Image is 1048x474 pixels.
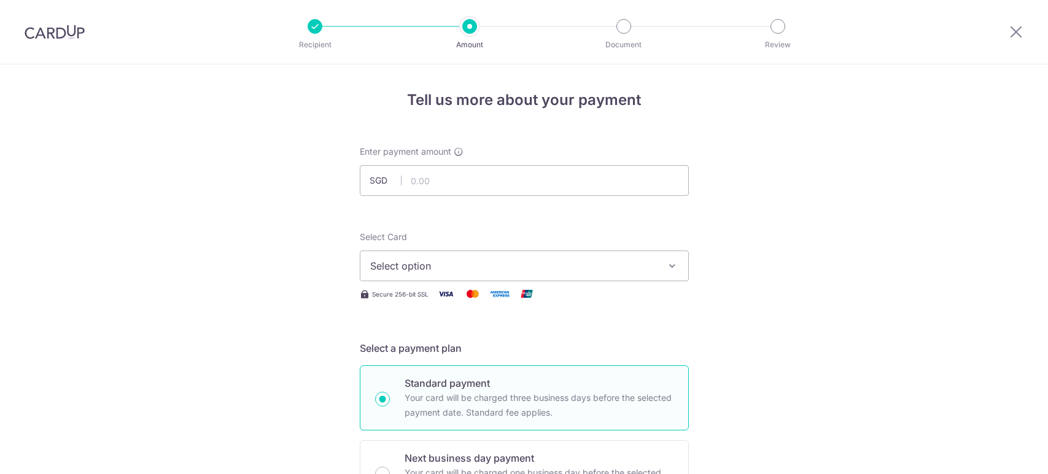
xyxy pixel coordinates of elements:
[360,89,689,111] h4: Tell us more about your payment
[360,231,407,242] span: translation missing: en.payables.payment_networks.credit_card.summary.labels.select_card
[372,289,429,299] span: Secure 256-bit SSL
[405,390,673,420] p: Your card will be charged three business days before the selected payment date. Standard fee appl...
[360,146,451,158] span: Enter payment amount
[460,286,485,301] img: Mastercard
[578,39,669,51] p: Document
[732,39,823,51] p: Review
[25,25,85,39] img: CardUp
[405,451,673,465] p: Next business day payment
[370,258,656,273] span: Select option
[972,437,1036,468] iframe: 打开一个小组件，您可以在其中找到更多信息
[360,251,689,281] button: Select option
[270,39,360,51] p: Recipient
[370,174,402,187] span: SGD
[487,286,512,301] img: American Express
[360,341,689,355] h5: Select a payment plan
[433,286,458,301] img: Visa
[360,165,689,196] input: 0.00
[405,376,673,390] p: Standard payment
[514,286,539,301] img: Union Pay
[424,39,515,51] p: Amount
